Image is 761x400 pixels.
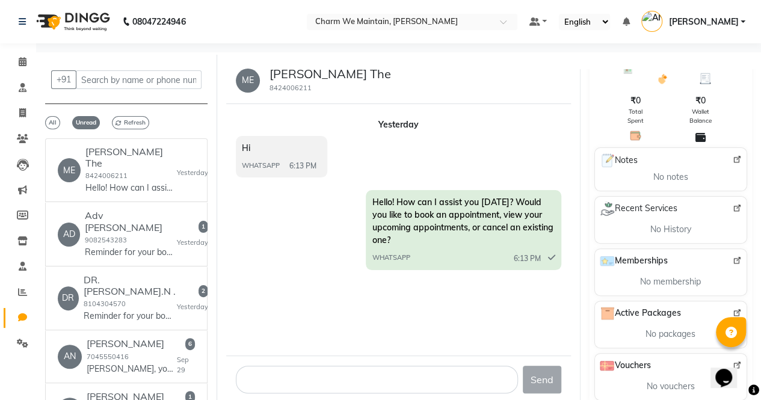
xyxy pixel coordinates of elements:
[620,107,652,125] span: Total Spent
[85,182,176,194] p: Hello! How can I assist you [DATE]? Would you like to book an appointment, view your upcoming app...
[84,274,177,297] h6: DR.[PERSON_NAME].N .
[645,328,695,340] span: No packages
[199,221,208,233] span: 1
[600,358,651,373] span: Vouchers
[630,130,641,141] img: Total Spent Icon
[185,338,195,350] span: 6
[177,168,208,178] small: Yesterday
[680,107,720,125] span: Wallet Balance
[112,116,149,129] span: Refresh
[270,84,312,92] small: 8424006211
[31,5,113,38] img: logo
[700,73,711,84] img: Average Spent Icon
[695,94,706,107] span: ₹0
[58,158,81,182] div: ME
[647,380,695,393] span: No vouchers
[378,119,419,130] strong: Yesterday
[177,302,208,312] small: Yesterday
[84,310,174,322] p: Reminder for your booking for WEIGHT LOSS [MEDICAL_DATA] at Charm We Maintain, Andheri on [DATE] ...
[653,171,688,183] span: No notes
[242,143,250,153] span: Hi
[87,352,129,361] small: 7045550416
[85,236,127,244] small: 9082543283
[76,70,202,89] input: Search by name or phone number
[72,116,100,129] span: Unread
[514,253,541,264] span: 6:13 PM
[600,202,677,216] span: Recent Services
[58,286,79,310] div: DR
[668,16,738,28] span: [PERSON_NAME]
[85,246,175,259] p: Reminder for your booking for LASER HAIR REDUCTION at Charm We Maintain, Andheri on [DATE] 10:00 ...
[51,70,76,89] button: +91
[640,275,701,288] span: No membership
[85,171,128,180] small: 8424006211
[600,254,668,268] span: Memberships
[87,338,177,349] h6: [PERSON_NAME]
[58,345,82,369] div: AN
[630,94,641,107] span: ₹0
[242,161,280,171] span: WHATSAPP
[85,146,177,169] h6: [PERSON_NAME] The
[132,5,185,38] b: 08047224946
[270,67,391,81] h5: [PERSON_NAME] The
[289,161,316,171] span: 6:13 PM
[199,285,208,297] span: 2
[650,223,691,236] span: No History
[600,306,681,321] span: Active Packages
[710,352,749,388] iframe: chat widget
[372,197,553,245] span: Hello! How can I assist you [DATE]? Would you like to book an appointment, view your upcoming app...
[45,116,60,129] span: All
[84,300,126,308] small: 8104304570
[600,153,638,168] span: Notes
[177,355,195,375] small: Sep 29
[87,363,177,375] p: [PERSON_NAME], you have selected the following services: 1. HYDRA FACIAL 2. ADV HYDRA FACIAL The ...
[85,210,177,233] h6: Adv [PERSON_NAME]
[58,223,80,247] div: AD
[641,11,662,32] img: ANJANI SHARMA
[657,73,668,85] img: Amount Due Icon
[372,253,410,263] span: WHATSAPP
[236,69,260,93] div: ME
[177,238,208,248] small: Yesterday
